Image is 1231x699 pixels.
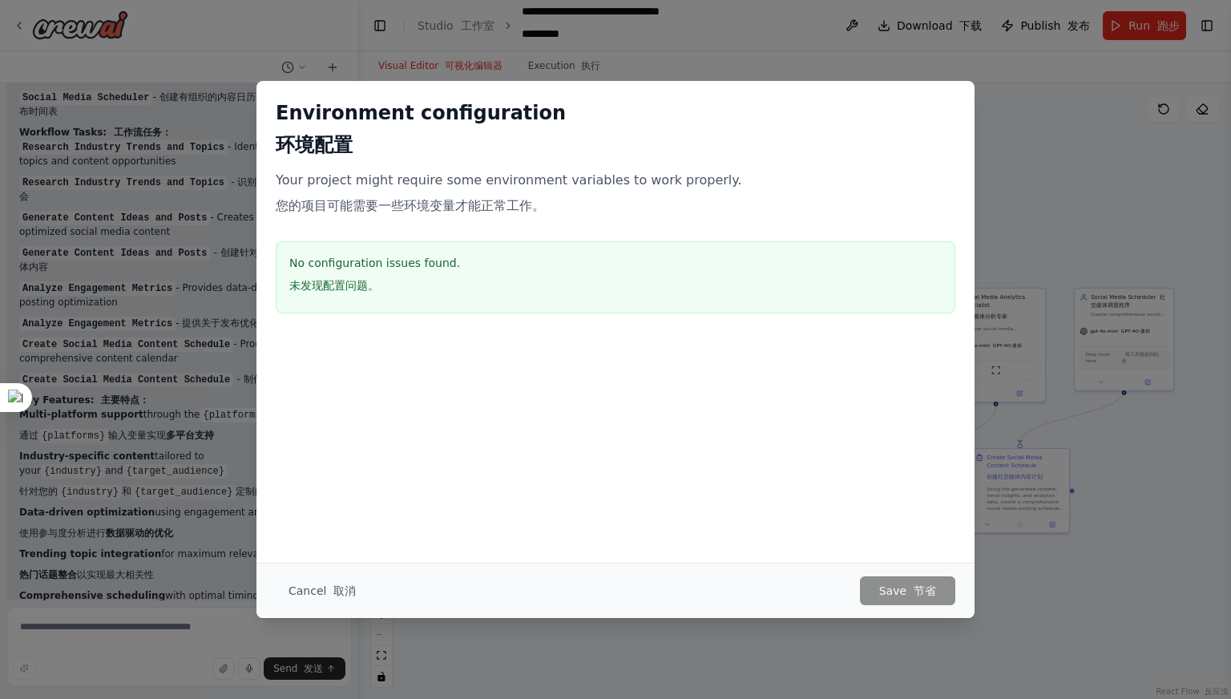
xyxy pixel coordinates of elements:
h2: Environment configuration [276,100,955,164]
h3: No configuration issues found. [289,255,942,300]
font: 节省 [914,584,936,597]
p: Your project might require some environment variables to work properly. [276,171,955,222]
button: Cancel 取消 [276,576,369,605]
font: 环境配置 [276,134,353,156]
font: 您的项目可能需要一些环境变量才能正常工作。 [276,198,545,213]
font: 取消 [333,584,356,597]
font: 未发现配置问题。 [289,279,379,292]
button: Save 节省 [860,576,955,605]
